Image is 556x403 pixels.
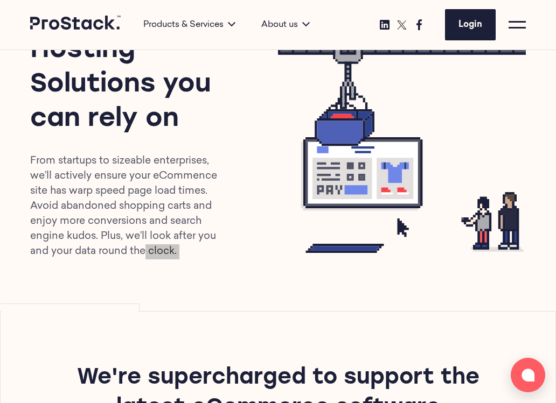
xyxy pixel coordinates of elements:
[30,154,226,259] p: From startups to sizeable enterprises, we’ll actively ensure your eCommence site has warp speed p...
[458,20,482,29] span: Login
[511,358,545,392] button: Open chat window
[445,9,496,40] a: Login
[248,18,323,31] div: About us
[130,18,248,31] div: Products & Services
[30,16,122,34] a: Prostack logo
